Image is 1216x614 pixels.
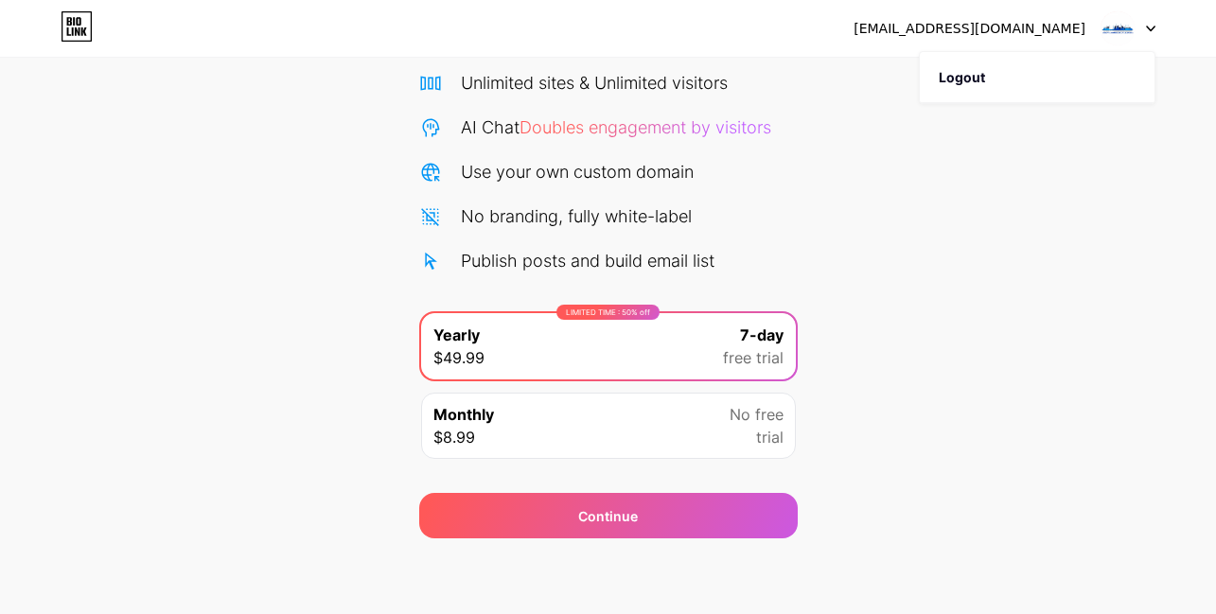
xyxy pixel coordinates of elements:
div: Unlimited sites & Unlimited visitors [461,70,728,96]
div: AI Chat [461,114,771,140]
div: No branding, fully white-label [461,203,692,229]
span: Monthly [433,403,494,426]
span: $8.99 [433,426,475,448]
div: LIMITED TIME : 50% off [556,305,660,320]
span: trial [756,426,784,448]
div: Continue [578,506,638,526]
div: Publish posts and build email list [461,248,714,273]
span: No free [730,403,784,426]
img: deepcleaningau [1100,10,1136,46]
div: [EMAIL_ADDRESS][DOMAIN_NAME] [854,19,1085,39]
li: Logout [920,52,1154,103]
div: Use your own custom domain [461,159,694,184]
span: Doubles engagement by visitors [520,117,771,137]
span: 7-day [740,324,784,346]
span: $49.99 [433,346,485,369]
span: Yearly [433,324,480,346]
span: free trial [723,346,784,369]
